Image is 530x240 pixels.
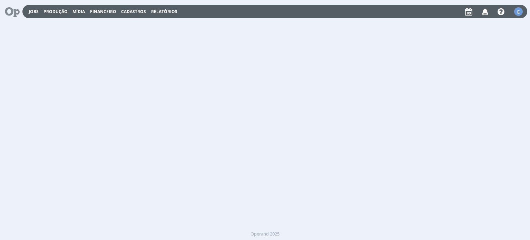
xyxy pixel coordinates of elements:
a: Produção [43,9,68,15]
button: Financeiro [88,9,118,15]
button: Cadastros [119,9,148,15]
button: Jobs [27,9,41,15]
button: Produção [41,9,70,15]
a: Mídia [72,9,85,15]
a: Jobs [29,9,39,15]
button: E [514,6,523,18]
div: E [514,7,523,16]
button: Relatórios [149,9,179,15]
span: Cadastros [121,9,146,15]
a: Financeiro [90,9,116,15]
button: Mídia [70,9,87,15]
a: Relatórios [151,9,177,15]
